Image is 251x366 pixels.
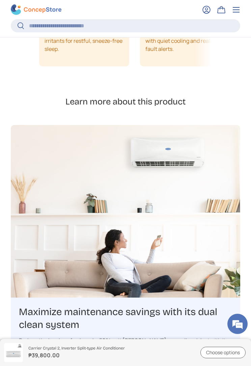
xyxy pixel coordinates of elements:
img: Maximize maintenance savings with its dual clean system [11,125,240,298]
a: Choose options [200,347,246,359]
li: Maintain focused productivity with quiet cooling and real-time fault alerts. [140,15,230,66]
span: We're online! [39,85,93,153]
h3: Maximize maintenance savings with its dual clean system [19,306,232,331]
div: Reduce the burden of upkeep by 50% as it [PERSON_NAME] away oil and dust with its Unique Magic Co... [19,336,232,361]
li: Trap and neutralize airborne irritants for restful, sneeze-free sleep. [39,15,129,66]
h2: Learn more about this product [65,96,186,107]
img: ConcepStore [11,5,61,15]
strong: ₱39,800.00 [28,351,192,359]
div: Chat with us now [35,38,113,47]
textarea: Type your message and hit 'Enter' [3,184,129,208]
div: Minimize live chat window [111,3,127,20]
p: Carrier Crystal 2, Inverter Split-type Air Conditioner [28,346,192,350]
